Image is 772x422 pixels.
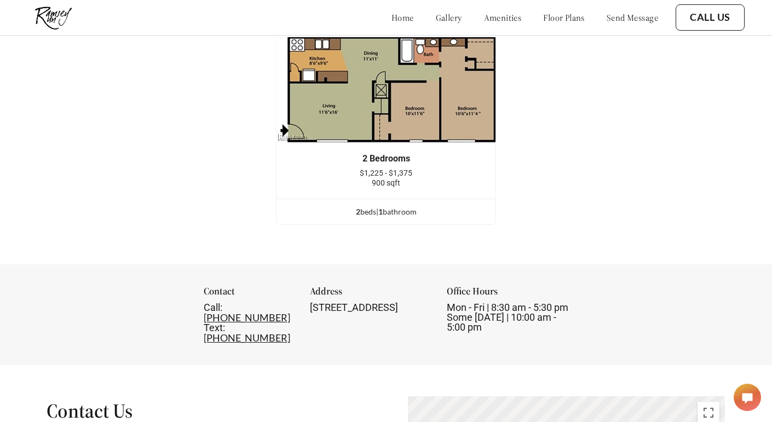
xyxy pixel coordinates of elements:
[276,206,496,218] div: bed s | bathroom
[484,12,522,23] a: amenities
[372,178,400,187] span: 900 sqft
[276,37,496,143] img: example
[690,11,730,24] a: Call Us
[676,4,745,31] button: Call Us
[447,303,568,332] div: Mon - Fri | 8:30 am - 5:30 pm
[310,303,431,313] div: [STREET_ADDRESS]
[310,286,431,303] div: Address
[204,311,290,323] a: [PHONE_NUMBER]
[293,154,479,164] div: 2 Bedrooms
[27,3,79,32] img: Company logo
[447,286,568,303] div: Office Hours
[447,311,556,333] span: Some [DATE] | 10:00 am - 5:00 pm
[607,12,658,23] a: send message
[360,169,412,177] span: $1,225 - $1,375
[204,332,290,344] a: [PHONE_NUMBER]
[378,207,383,216] span: 1
[204,302,222,313] span: Call:
[543,12,585,23] a: floor plans
[204,286,295,303] div: Contact
[204,322,225,333] span: Text:
[356,207,360,216] span: 2
[391,12,414,23] a: home
[436,12,462,23] a: gallery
